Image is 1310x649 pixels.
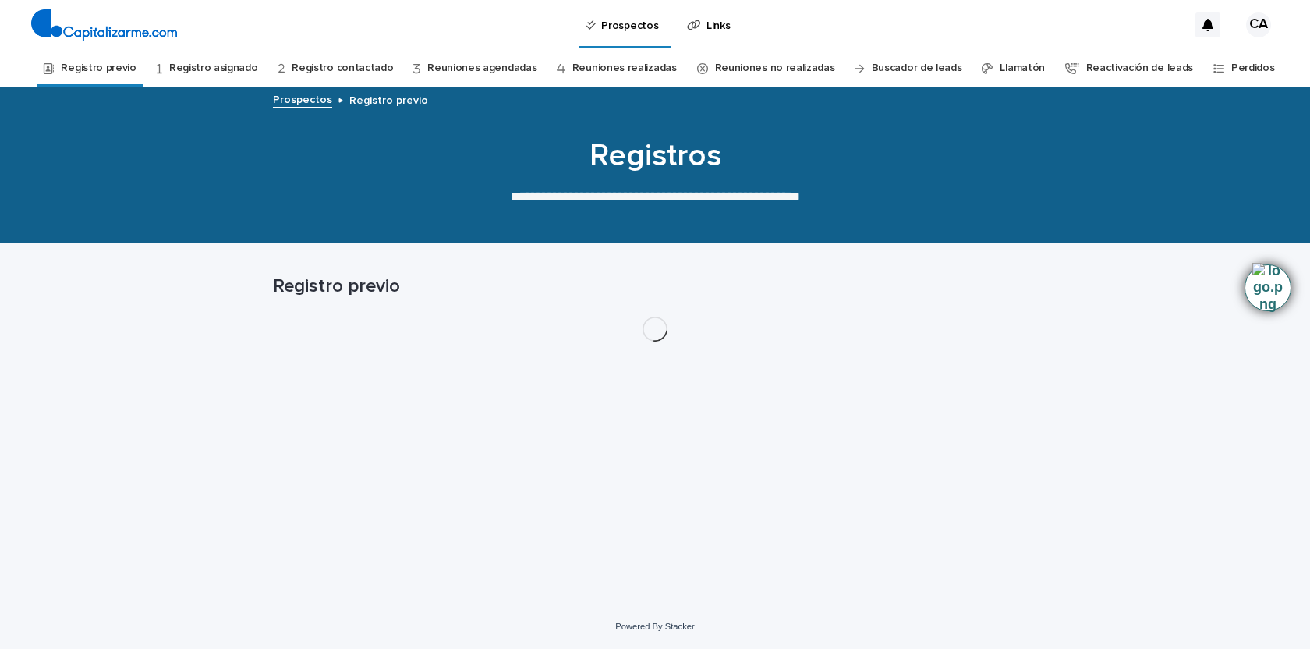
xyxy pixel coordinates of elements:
a: Reactivación de leads [1086,50,1194,87]
p: Registro previo [349,90,428,108]
a: Perdidos [1231,50,1275,87]
a: Powered By Stacker [615,622,694,631]
a: Registro contactado [292,50,393,87]
h1: Registro previo [273,275,1037,298]
h1: Registros [273,137,1037,175]
img: Timeline extension [1252,263,1283,314]
a: Llamatón [1000,50,1045,87]
a: Registro previo [61,50,136,87]
a: Reuniones realizadas [572,50,677,87]
a: Prospectos [273,90,332,108]
img: 4arMvv9wSvmHTHbXwTim [31,9,177,41]
div: CA [1246,12,1271,37]
a: Registro asignado [169,50,258,87]
a: Buscador de leads [872,50,962,87]
a: Reuniones agendadas [427,50,536,87]
a: Reuniones no realizadas [715,50,835,87]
